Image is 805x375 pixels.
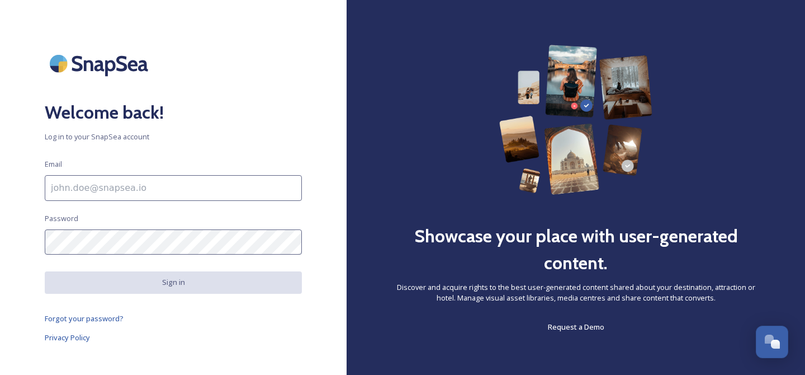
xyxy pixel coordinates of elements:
[45,332,90,343] span: Privacy Policy
[45,271,302,293] button: Sign in
[45,159,62,170] span: Email
[45,312,302,325] a: Forgot your password?
[45,175,302,201] input: john.doe@snapsea.io
[756,326,788,358] button: Open Chat
[548,320,604,334] a: Request a Demo
[548,322,604,332] span: Request a Demo
[45,313,124,324] span: Forgot your password?
[45,99,302,126] h2: Welcome back!
[45,213,78,224] span: Password
[45,331,302,344] a: Privacy Policy
[391,223,760,276] h2: Showcase your place with user-generated content.
[45,45,157,82] img: SnapSea Logo
[499,45,652,195] img: 63b42ca75bacad526042e722_Group%20154-p-800.png
[45,132,302,142] span: Log in to your SnapSea account
[391,282,760,303] span: Discover and acquire rights to the best user-generated content shared about your destination, att...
